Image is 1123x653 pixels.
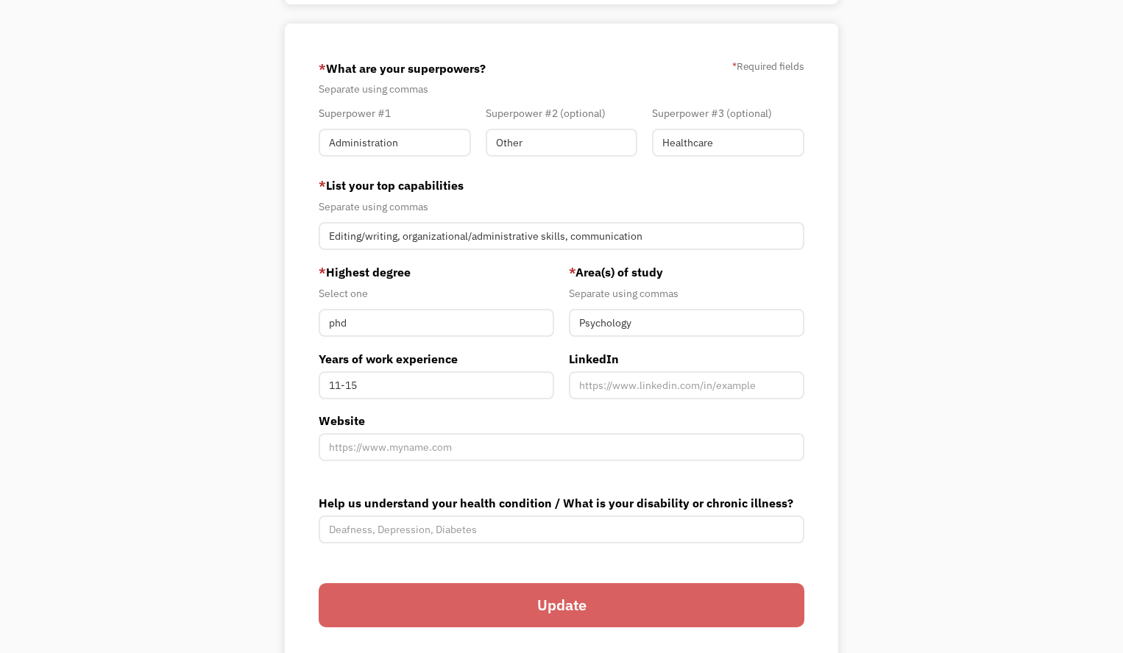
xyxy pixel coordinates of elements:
[319,583,804,627] input: Update
[486,104,638,122] div: Superpower #2 (optional)
[319,371,554,399] input: 5-10
[319,494,804,512] label: Help us understand your health condition / What is your disability or chronic illness?
[319,412,804,429] label: Website
[732,57,804,75] label: Required fields
[319,263,554,281] label: Highest degree
[319,515,804,543] input: Deafness, Depression, Diabetes
[319,198,804,215] div: Separate using commas
[319,57,804,649] form: Member-You-Update
[652,104,804,122] div: Superpower #3 (optional)
[319,350,554,368] label: Years of work experience
[319,309,554,337] input: Masters
[319,57,486,80] label: What are your superpowers?
[319,222,804,250] input: Videography, photography, accounting
[319,433,804,461] input: https://www.myname.com
[569,309,804,337] input: Anthropology, Education
[569,371,804,399] input: https://www.linkedin.com/in/example
[569,350,804,368] label: LinkedIn
[569,285,804,302] div: Separate using commas
[319,176,804,194] label: List your top capabilities
[569,263,804,281] label: Area(s) of study
[319,104,471,122] div: Superpower #1
[319,80,804,98] div: Separate using commas
[319,285,554,302] div: Select one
